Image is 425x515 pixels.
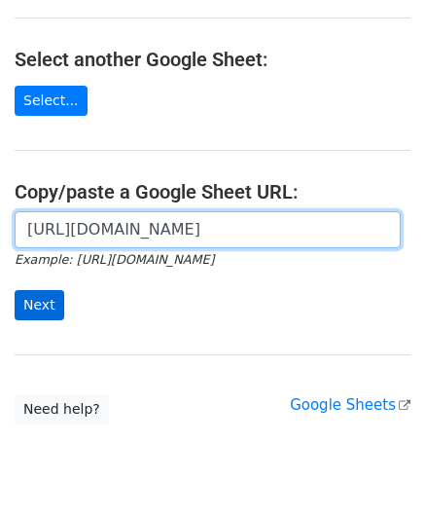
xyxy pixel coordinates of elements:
h4: Copy/paste a Google Sheet URL: [15,180,410,203]
a: Select... [15,86,88,116]
small: Example: [URL][DOMAIN_NAME] [15,252,214,267]
input: Paste your Google Sheet URL here [15,211,401,248]
input: Next [15,290,64,320]
a: Google Sheets [290,396,410,414]
h4: Select another Google Sheet: [15,48,410,71]
iframe: Chat Widget [328,422,425,515]
a: Need help? [15,394,109,424]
